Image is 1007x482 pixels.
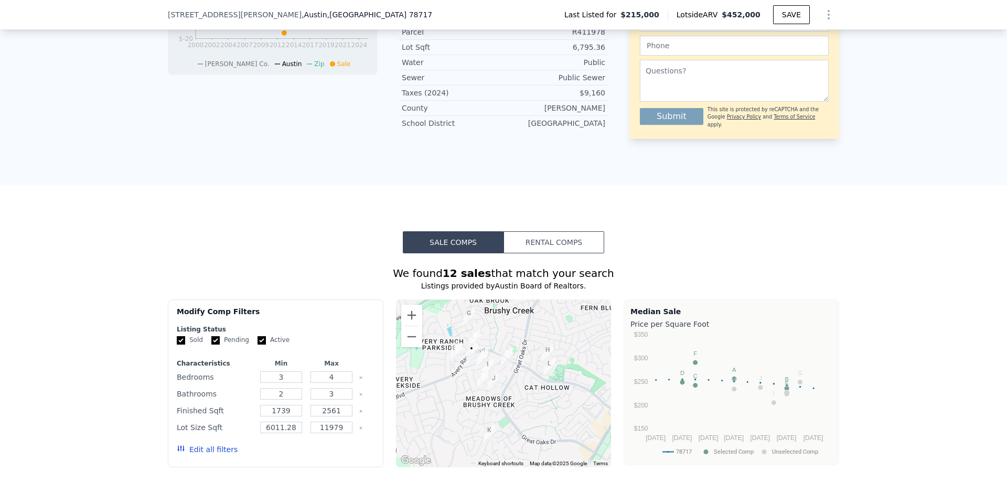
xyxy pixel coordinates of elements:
div: 16613 Denise Dr [497,344,517,370]
a: Terms (opens in new tab) [593,460,608,466]
div: Max [308,359,355,368]
div: [GEOGRAPHIC_DATA] [504,118,605,128]
tspan: 2014 [286,41,302,49]
text: F [693,350,697,357]
text: A [732,367,736,373]
text: [DATE] [804,434,823,442]
span: Sale [337,60,351,68]
text: K [785,380,789,386]
tspan: 2007 [237,41,253,49]
div: 8660 Ephraim Rd [479,421,499,447]
div: 9317 Queens Park Cv [447,338,467,365]
button: Edit all filters [177,444,238,455]
span: $452,000 [722,10,760,19]
label: Pending [211,336,249,345]
div: Price per Square Foot [630,317,832,331]
div: This site is protected by reCAPTCHA and the Google and apply. [708,106,829,128]
button: Submit [640,108,703,125]
label: Sold [177,336,203,345]
div: 16816 Brayton Park Dr [465,326,485,352]
div: Lot Sqft [402,42,504,52]
button: Clear [359,376,363,380]
input: Phone [640,36,829,56]
text: [DATE] [699,434,719,442]
div: 9100 Brimstone Ln [473,344,492,370]
text: Selected Comp [714,448,754,455]
input: Sold [177,336,185,345]
div: Public Sewer [504,72,605,83]
text: B [785,376,788,382]
tspan: 2012 [270,41,286,49]
text: G [798,370,802,376]
text: $150 [634,425,648,432]
text: $200 [634,402,648,409]
div: Modify Comp Filters [177,306,374,325]
span: Map data ©2025 Google [530,460,587,466]
button: SAVE [773,5,810,24]
div: 16402 Pocono Dr [484,369,504,395]
div: School District [402,118,504,128]
div: County [402,103,504,113]
div: $9,160 [504,88,605,98]
span: $215,000 [620,9,659,20]
span: , [GEOGRAPHIC_DATA] 78717 [327,10,433,19]
button: Zoom in [401,305,422,326]
button: Keyboard shortcuts [478,460,523,467]
text: H [732,377,736,383]
text: J [759,375,762,381]
text: [DATE] [750,434,770,442]
button: Clear [359,409,363,413]
text: C [693,373,698,379]
div: Finished Sqft [177,403,254,418]
text: [DATE] [646,434,666,442]
button: Clear [359,392,363,397]
span: , Austin [302,9,432,20]
div: [PERSON_NAME] [504,103,605,113]
text: Unselected Comp [772,448,818,455]
input: Active [258,336,266,345]
div: Listing Status [177,325,374,334]
div: Listings provided by Austin Board of Realtors . [168,281,839,291]
span: Austin [282,60,302,68]
div: 6,795.36 [504,42,605,52]
button: Sale Comps [403,231,504,253]
button: Show Options [818,4,839,25]
svg: A chart. [630,331,832,463]
div: R411978 [504,27,605,37]
text: I [773,390,775,397]
span: [STREET_ADDRESS][PERSON_NAME] [168,9,302,20]
text: 78717 [676,448,692,455]
text: $300 [634,355,648,362]
div: 9324 Meyrick Park Trl [463,342,483,368]
div: Public [504,57,605,68]
span: Zip [314,60,324,68]
div: 16715 Sabertooth Dr [539,354,559,380]
div: Bedrooms [177,370,254,384]
label: Active [258,336,290,345]
div: Taxes (2024) [402,88,504,98]
text: $350 [634,331,648,338]
a: Terms of Service [774,114,815,120]
div: We found that match your search [168,266,839,281]
input: Pending [211,336,220,345]
span: [PERSON_NAME] Co. [205,60,270,68]
div: 16500 Pocono Dr [478,355,498,381]
div: Sewer [402,72,504,83]
strong: 12 sales [443,267,491,280]
tspan: 2019 [318,41,335,49]
text: [DATE] [724,434,744,442]
a: Open this area in Google Maps (opens a new window) [399,454,433,467]
span: Last Listed for [564,9,620,20]
a: Privacy Policy [727,114,761,120]
text: [DATE] [672,434,692,442]
div: 16818 Dorman Dr [538,340,558,367]
div: Min [258,359,304,368]
text: [DATE] [777,434,797,442]
tspan: 2021 [335,41,351,49]
button: Zoom out [401,326,422,347]
div: Median Sale [630,306,832,317]
button: Rental Comps [504,231,604,253]
div: Characteristics [177,359,254,368]
text: L [785,382,788,388]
